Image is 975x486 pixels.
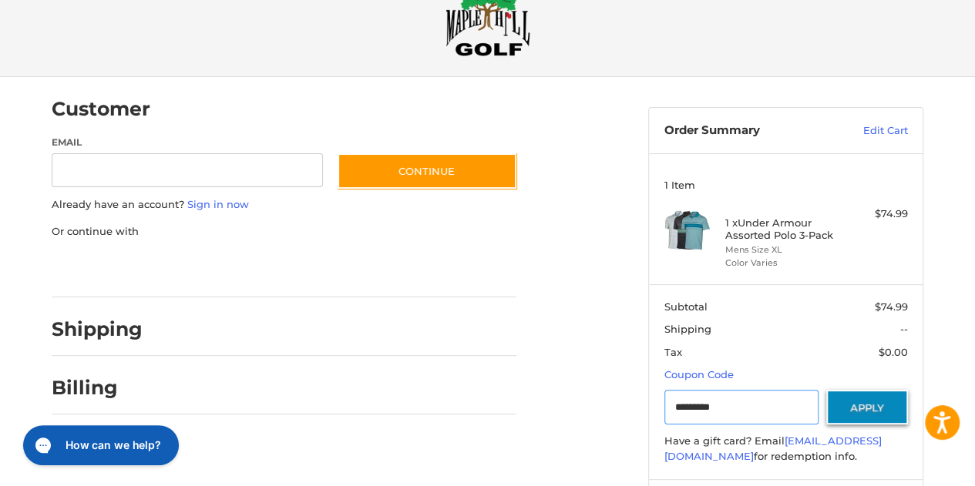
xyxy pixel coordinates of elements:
li: Mens Size XL [725,243,843,256]
a: Sign in now [187,198,249,210]
h4: 1 x Under Armour Assorted Polo 3-Pack [725,216,843,242]
li: Color Varies [725,256,843,270]
a: Edit Cart [830,123,908,139]
h2: Billing [52,376,142,400]
span: Shipping [664,323,711,335]
iframe: Gorgias live chat messenger [15,420,183,471]
span: Subtotal [664,300,708,313]
a: Coupon Code [664,368,734,380]
input: Gift Certificate or Coupon Code [664,390,819,424]
span: $0.00 [879,346,908,358]
p: Already have an account? [52,197,516,213]
h3: 1 Item [664,179,908,191]
label: Email [52,136,323,149]
a: [EMAIL_ADDRESS][DOMAIN_NAME] [664,434,882,462]
h3: Order Summary [664,123,830,139]
iframe: PayPal-paypal [47,254,163,282]
iframe: Google Customer Reviews [848,444,975,486]
iframe: PayPal-paylater [177,254,293,282]
h2: Customer [52,97,150,121]
span: $74.99 [875,300,908,313]
span: Tax [664,346,682,358]
iframe: PayPal-venmo [308,254,424,282]
button: Apply [826,390,908,424]
p: Or continue with [52,224,516,240]
button: Continue [338,153,516,189]
h2: Shipping [52,317,143,341]
span: -- [900,323,908,335]
div: $74.99 [847,206,908,222]
div: Have a gift card? Email for redemption info. [664,434,908,464]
